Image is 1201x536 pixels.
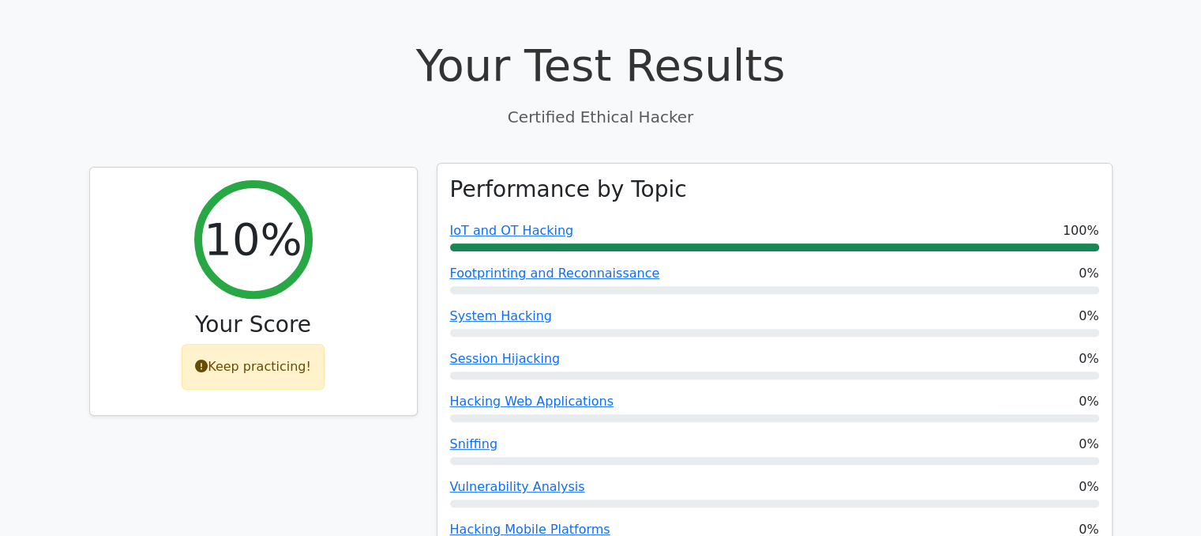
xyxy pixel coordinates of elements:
span: 0% [1079,264,1098,283]
span: 100% [1063,221,1099,240]
a: Vulnerability Analysis [450,479,585,494]
p: Certified Ethical Hacker [89,105,1113,129]
h3: Your Score [103,311,404,338]
a: Footprinting and Reconnaissance [450,266,660,281]
h1: Your Test Results [89,39,1113,92]
h2: 10% [204,213,302,266]
a: Session Hijacking [450,351,561,366]
span: 0% [1079,392,1098,411]
a: Sniffing [450,436,498,451]
span: 0% [1079,349,1098,368]
a: IoT and OT Hacking [450,223,574,238]
span: 0% [1079,435,1098,454]
h3: Performance by Topic [450,176,687,203]
a: Hacking Web Applications [450,394,614,409]
span: 0% [1079,477,1098,496]
span: 0% [1079,307,1098,326]
a: System Hacking [450,308,552,323]
div: Keep practicing! [182,344,325,390]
